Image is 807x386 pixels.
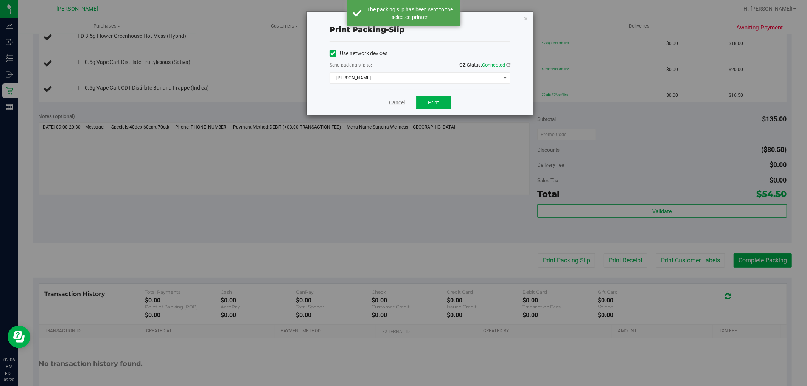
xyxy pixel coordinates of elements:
a: Cancel [389,99,405,107]
span: Connected [482,62,505,68]
span: select [501,73,510,83]
label: Use network devices [330,50,387,57]
div: The packing slip has been sent to the selected printer. [366,6,455,21]
span: [PERSON_NAME] [330,73,501,83]
button: Print [416,96,451,109]
span: QZ Status: [459,62,510,68]
iframe: Resource center [8,326,30,348]
span: Print packing-slip [330,25,404,34]
span: Print [428,99,439,105]
label: Send packing-slip to: [330,62,372,68]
